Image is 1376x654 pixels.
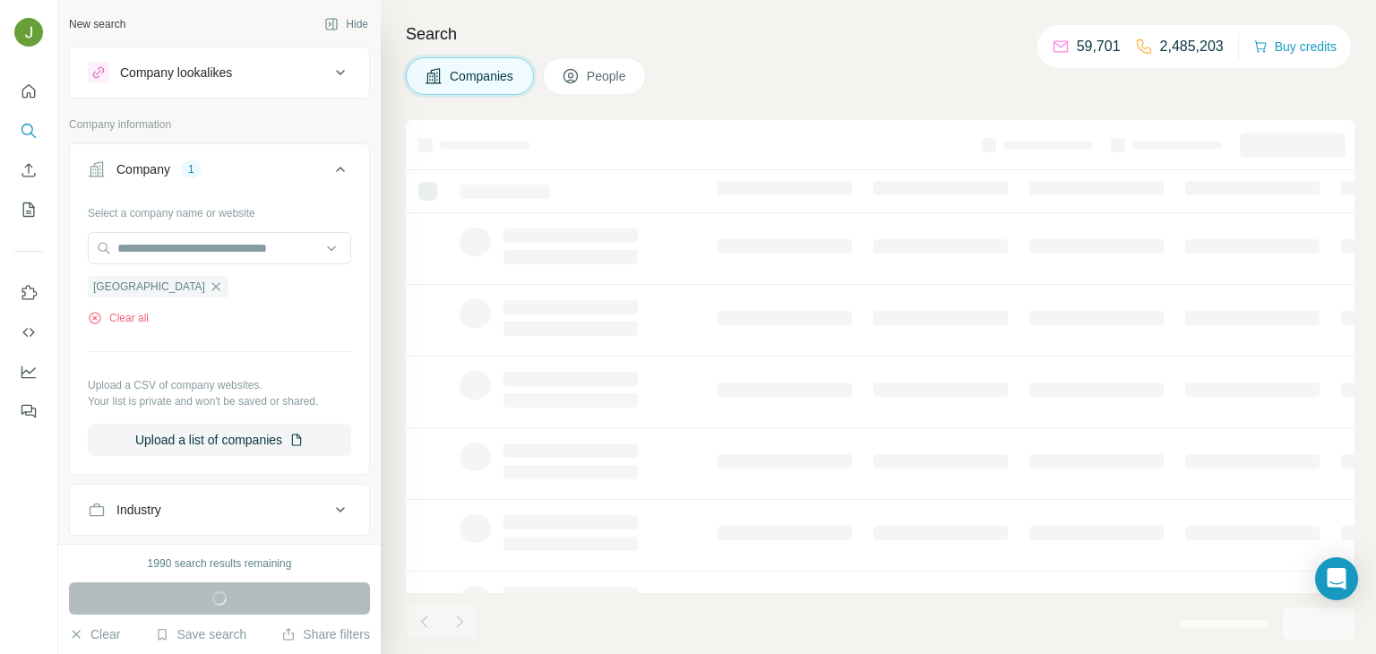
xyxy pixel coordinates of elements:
[88,310,149,326] button: Clear all
[1315,557,1358,600] div: Open Intercom Messenger
[14,277,43,309] button: Use Surfe on LinkedIn
[14,75,43,108] button: Quick start
[88,424,351,456] button: Upload a list of companies
[406,22,1354,47] h4: Search
[148,555,292,572] div: 1990 search results remaining
[587,67,628,85] span: People
[70,488,369,531] button: Industry
[88,198,351,221] div: Select a company name or website
[1160,36,1224,57] p: 2,485,203
[181,161,202,177] div: 1
[281,625,370,643] button: Share filters
[88,393,351,409] p: Your list is private and won't be saved or shared.
[69,116,370,133] p: Company information
[70,148,369,198] button: Company1
[312,11,381,38] button: Hide
[69,16,125,32] div: New search
[116,160,170,178] div: Company
[14,18,43,47] img: Avatar
[116,501,161,519] div: Industry
[14,194,43,226] button: My lists
[450,67,515,85] span: Companies
[14,395,43,427] button: Feedback
[120,64,232,82] div: Company lookalikes
[14,115,43,147] button: Search
[155,625,246,643] button: Save search
[69,625,120,643] button: Clear
[88,377,351,393] p: Upload a CSV of company websites.
[14,316,43,349] button: Use Surfe API
[1077,36,1121,57] p: 59,701
[70,51,369,94] button: Company lookalikes
[14,154,43,186] button: Enrich CSV
[1253,34,1337,59] button: Buy credits
[93,279,205,295] span: [GEOGRAPHIC_DATA]
[14,356,43,388] button: Dashboard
